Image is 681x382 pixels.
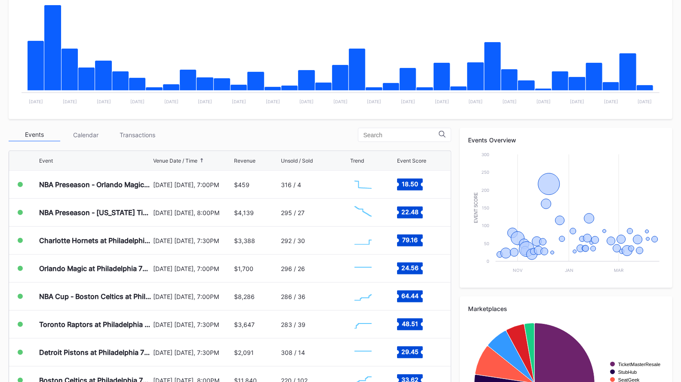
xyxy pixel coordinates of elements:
[266,99,280,104] text: [DATE]
[481,152,489,157] text: 300
[468,150,664,279] svg: Chart title
[29,99,43,104] text: [DATE]
[536,99,551,104] text: [DATE]
[281,349,305,356] div: 308 / 14
[401,99,415,104] text: [DATE]
[153,237,231,244] div: [DATE] [DATE], 7:30PM
[153,265,231,272] div: [DATE] [DATE], 7:00PM
[281,209,305,216] div: 295 / 27
[153,349,231,356] div: [DATE] [DATE], 7:30PM
[401,264,419,271] text: 24.56
[604,99,618,104] text: [DATE]
[482,223,489,228] text: 100
[350,314,376,335] svg: Chart title
[468,305,664,312] div: Marketplaces
[39,292,151,301] div: NBA Cup - Boston Celtics at Philadelphia 76ers
[281,237,305,244] div: 292 / 30
[481,169,489,175] text: 250
[97,99,111,104] text: [DATE]
[234,157,256,164] div: Revenue
[350,230,376,251] svg: Chart title
[565,268,573,273] text: Jan
[281,157,313,164] div: Unsold / Sold
[234,321,255,328] div: $3,647
[39,264,151,273] div: Orlando Magic at Philadelphia 76ers
[350,286,376,307] svg: Chart title
[234,265,253,272] div: $1,700
[614,268,624,273] text: Mar
[39,348,151,357] div: Detroit Pistons at Philadelphia 76ers
[39,236,151,245] div: Charlotte Hornets at Philadelphia 76ers
[484,241,489,246] text: 50
[402,236,418,243] text: 79.16
[112,128,163,142] div: Transactions
[60,128,112,142] div: Calendar
[482,205,489,210] text: 150
[570,99,584,104] text: [DATE]
[232,99,246,104] text: [DATE]
[468,136,664,144] div: Events Overview
[9,128,60,142] div: Events
[397,157,426,164] div: Event Score
[350,174,376,195] svg: Chart title
[401,292,419,299] text: 64.44
[130,99,145,104] text: [DATE]
[618,362,660,367] text: TicketMasterResale
[350,342,376,363] svg: Chart title
[350,202,376,223] svg: Chart title
[153,181,231,188] div: [DATE] [DATE], 7:00PM
[281,181,301,188] div: 316 / 4
[234,209,254,216] div: $4,139
[234,237,255,244] div: $3,388
[153,157,197,164] div: Venue Date / Time
[333,99,348,104] text: [DATE]
[198,99,212,104] text: [DATE]
[474,192,478,223] text: Event Score
[281,293,305,300] div: 286 / 36
[367,99,382,104] text: [DATE]
[435,99,449,104] text: [DATE]
[39,180,151,189] div: NBA Preseason - Orlando Magic at Philadelphia 76ers
[153,293,231,300] div: [DATE] [DATE], 7:00PM
[402,320,418,327] text: 48.51
[234,293,255,300] div: $8,286
[513,268,523,273] text: Nov
[164,99,179,104] text: [DATE]
[638,99,652,104] text: [DATE]
[350,157,364,164] div: Trend
[618,370,637,375] text: StubHub
[39,320,151,329] div: Toronto Raptors at Philadelphia 76ers
[481,188,489,193] text: 200
[153,209,231,216] div: [DATE] [DATE], 8:00PM
[153,321,231,328] div: [DATE] [DATE], 7:30PM
[39,157,53,164] div: Event
[234,349,254,356] div: $2,091
[502,99,517,104] text: [DATE]
[401,208,419,216] text: 22.48
[299,99,314,104] text: [DATE]
[234,181,250,188] div: $459
[63,99,77,104] text: [DATE]
[469,99,483,104] text: [DATE]
[350,258,376,279] svg: Chart title
[281,265,305,272] div: 296 / 26
[402,180,418,188] text: 18.50
[401,348,419,355] text: 29.45
[487,259,489,264] text: 0
[281,321,305,328] div: 283 / 39
[39,208,151,217] div: NBA Preseason - [US_STATE] Timberwolves at Philadelphia 76ers
[364,132,439,139] input: Search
